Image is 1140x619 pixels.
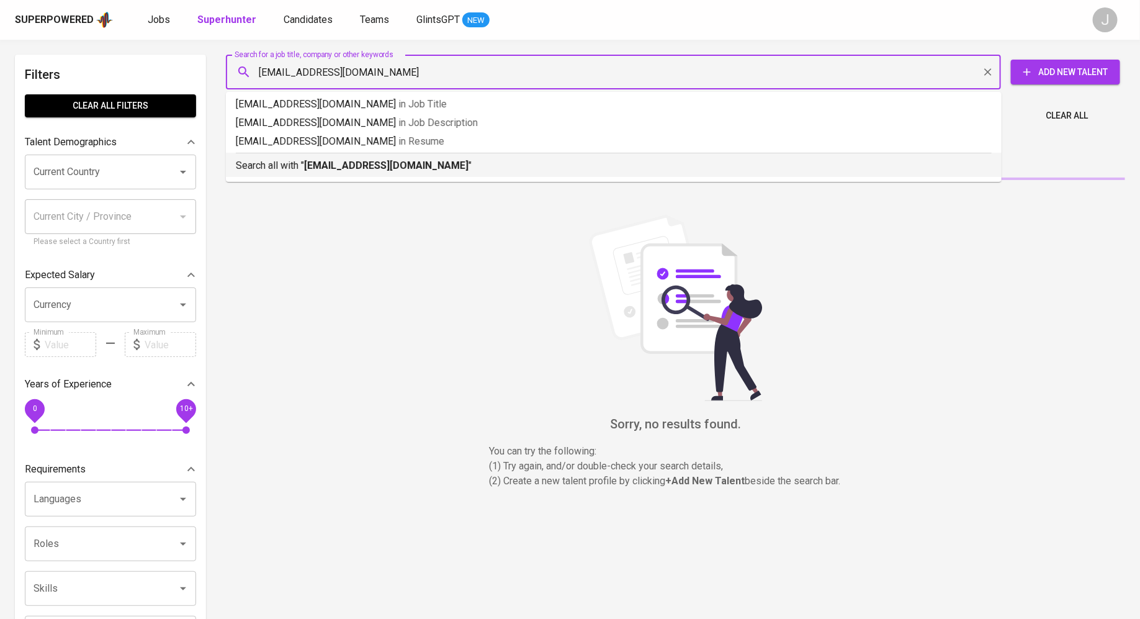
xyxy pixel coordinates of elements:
img: app logo [96,11,113,29]
button: Open [174,535,192,553]
input: Value [145,332,196,357]
p: (2) Create a new talent profile by clicking beside the search bar. [490,474,862,489]
div: J [1093,7,1118,32]
div: Talent Demographics [25,130,196,155]
button: Open [174,490,192,508]
h6: Filters [25,65,196,84]
b: [EMAIL_ADDRESS][DOMAIN_NAME] [304,160,469,171]
button: Clear [979,63,997,81]
input: Value [45,332,96,357]
a: Superhunter [197,12,259,28]
span: Teams [360,14,389,25]
a: Candidates [284,12,335,28]
p: Talent Demographics [25,135,117,150]
button: Add New Talent [1011,60,1120,84]
button: Open [174,580,192,597]
a: Teams [360,12,392,28]
a: Superpoweredapp logo [15,11,113,29]
span: NEW [462,14,490,27]
div: Expected Salary [25,263,196,287]
span: Candidates [284,14,333,25]
b: Superhunter [197,14,256,25]
p: (1) Try again, and/or double-check your search details, [490,459,862,474]
p: [EMAIL_ADDRESS][DOMAIN_NAME] [236,115,992,130]
span: 0 [32,405,37,413]
a: Jobs [148,12,173,28]
span: Add New Talent [1021,65,1110,80]
p: [EMAIL_ADDRESS][DOMAIN_NAME] [236,97,992,112]
span: Clear All [1046,108,1088,124]
span: in Job Description [398,117,478,129]
span: GlintsGPT [416,14,460,25]
img: file_searching.svg [583,215,769,401]
span: in Resume [398,135,444,147]
div: Requirements [25,457,196,482]
b: + Add New Talent [666,475,745,487]
p: Years of Experience [25,377,112,392]
button: Clear All filters [25,94,196,117]
p: [EMAIL_ADDRESS][DOMAIN_NAME] [236,134,992,149]
div: Superpowered [15,13,94,27]
button: Open [174,296,192,314]
span: 10+ [179,405,192,413]
span: Jobs [148,14,170,25]
p: Please select a Country first [34,236,187,248]
p: Requirements [25,462,86,477]
div: Years of Experience [25,372,196,397]
a: GlintsGPT NEW [416,12,490,28]
p: Search all with " " [236,158,992,173]
p: You can try the following : [490,444,862,459]
span: in Job Title [398,98,447,110]
p: Expected Salary [25,268,95,282]
span: Clear All filters [35,98,186,114]
button: Clear All [1041,104,1093,127]
h6: Sorry, no results found. [226,414,1125,434]
button: Open [174,163,192,181]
